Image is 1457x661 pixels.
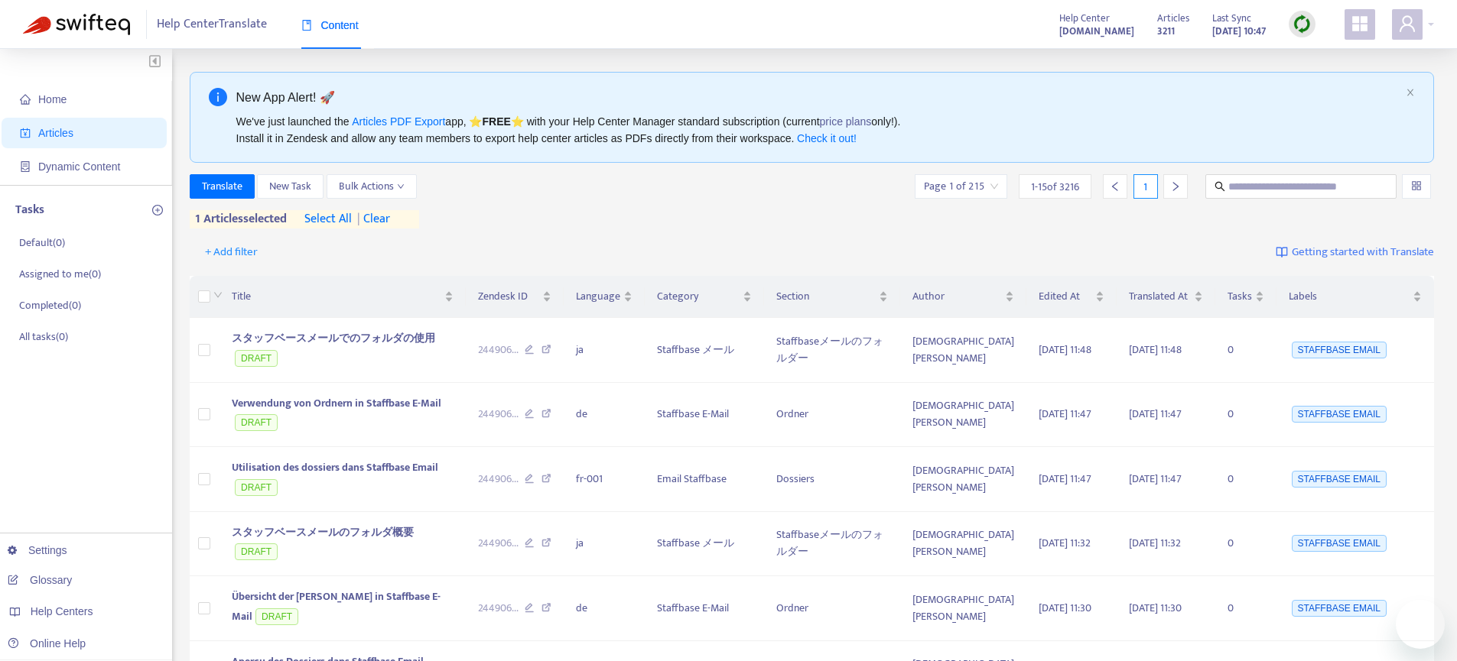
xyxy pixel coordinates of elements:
a: Getting started with Translate [1276,240,1434,264]
div: New App Alert! 🚀 [236,88,1400,107]
span: [DATE] 11:47 [1039,405,1091,423]
a: [DOMAIN_NAME] [1059,22,1134,40]
span: Dynamic Content [38,160,120,173]
span: left [1110,181,1120,192]
span: DRAFT [235,479,278,496]
span: Edited At [1039,288,1091,305]
th: Zendesk ID [466,276,564,318]
td: Staffbase E-Mail [645,576,764,641]
p: All tasks ( 0 ) [19,329,68,345]
span: search [1215,181,1225,192]
span: Verwendung von Ordnern in Staffbase E-Mail [232,394,441,412]
th: Category [645,276,764,318]
img: sync.dc5367851b00ba804db3.png [1293,15,1312,34]
span: [DATE] 11:30 [1039,599,1091,617]
th: Labels [1277,276,1434,318]
span: Help Center [1059,10,1110,27]
span: Utilisation des dossiers dans Staffbase Email [232,458,438,476]
div: We've just launched the app, ⭐ ⭐️ with your Help Center Manager standard subscription (current on... [236,113,1400,147]
p: Completed ( 0 ) [19,297,81,313]
span: Bulk Actions [339,178,405,195]
th: Edited At [1026,276,1116,318]
strong: 3211 [1157,23,1175,40]
span: DRAFT [255,608,298,625]
th: Language [564,276,645,318]
span: Zendesk ID [478,288,540,305]
span: スタッフベースメールでのフォルダの使用 [232,329,435,347]
td: 0 [1215,383,1277,448]
p: Tasks [15,201,44,219]
button: close [1406,88,1415,98]
td: [DEMOGRAPHIC_DATA][PERSON_NAME] [900,512,1026,577]
span: plus-circle [152,205,163,215]
td: Staffbase メール [645,318,764,383]
img: image-link [1276,246,1288,258]
a: Settings [8,544,67,556]
span: DRAFT [235,350,278,367]
th: Author [900,276,1026,318]
td: [DEMOGRAPHIC_DATA][PERSON_NAME] [900,318,1026,383]
a: Check it out! [797,132,857,144]
span: STAFFBASE EMAIL [1292,342,1387,358]
span: right [1170,181,1181,192]
span: appstore [1351,15,1369,33]
iframe: Schaltfläche zum Öffnen des Messaging-Fensters [1396,600,1445,649]
span: 244906 ... [478,406,519,423]
span: Title [232,288,441,305]
span: [DATE] 11:32 [1039,534,1091,552]
button: New Task [257,174,324,199]
td: ja [564,512,645,577]
button: Translate [190,174,255,199]
td: fr-001 [564,447,645,512]
p: Default ( 0 ) [19,235,65,251]
button: Bulk Actionsdown [327,174,417,199]
td: Ordner [764,383,901,448]
span: Last Sync [1212,10,1251,27]
td: Staffbaseメールのフォルダー [764,512,901,577]
span: [DATE] 11:32 [1129,534,1181,552]
span: STAFFBASE EMAIL [1292,600,1387,617]
span: Translated At [1129,288,1191,305]
span: STAFFBASE EMAIL [1292,535,1387,552]
span: [DATE] 11:48 [1129,341,1182,358]
span: account-book [20,128,31,138]
td: de [564,576,645,641]
th: Tasks [1215,276,1277,318]
span: container [20,161,31,172]
th: Translated At [1117,276,1215,318]
td: 0 [1215,512,1277,577]
span: book [301,20,312,31]
span: | [357,209,360,229]
th: Title [220,276,465,318]
img: Swifteq [23,14,130,35]
td: Dossiers [764,447,901,512]
th: Section [764,276,901,318]
span: STAFFBASE EMAIL [1292,471,1387,488]
span: user [1398,15,1416,33]
span: select all [304,210,352,228]
a: Articles PDF Export [352,115,445,128]
span: New Task [269,178,311,195]
div: 1 [1133,174,1158,199]
td: Staffbase E-Mail [645,383,764,448]
span: [DATE] 11:30 [1129,599,1182,617]
span: close [1406,88,1415,97]
span: Articles [1157,10,1189,27]
span: 1 - 15 of 3216 [1031,179,1079,195]
span: Tasks [1228,288,1252,305]
span: スタッフベースメールのフォルダ概要 [232,523,414,541]
a: Glossary [8,574,72,586]
strong: [DOMAIN_NAME] [1059,23,1134,40]
span: clear [352,210,390,228]
td: 0 [1215,318,1277,383]
span: [DATE] 11:48 [1039,341,1091,358]
span: STAFFBASE EMAIL [1292,406,1387,423]
span: Content [301,19,359,31]
span: [DATE] 11:47 [1039,470,1091,488]
span: Help Centers [31,605,93,617]
span: Help Center Translate [157,10,267,39]
span: home [20,94,31,105]
span: DRAFT [235,543,278,560]
span: DRAFT [235,414,278,431]
span: Section [776,288,876,305]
